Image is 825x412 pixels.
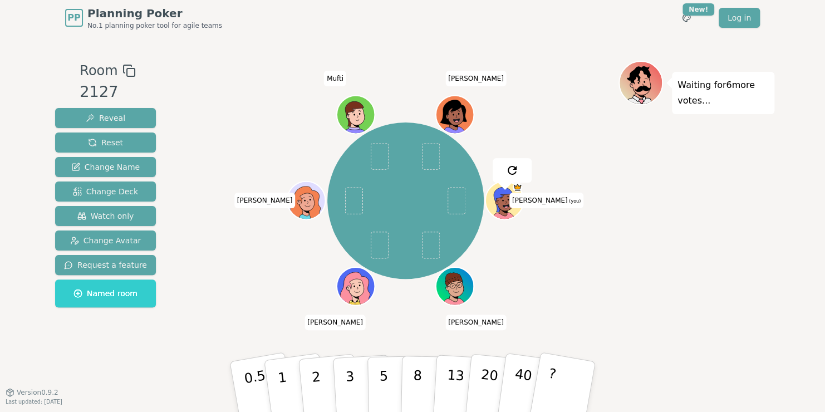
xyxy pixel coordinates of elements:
[71,161,140,173] span: Change Name
[234,193,296,208] span: Click to change your name
[17,388,58,397] span: Version 0.9.2
[55,108,156,128] button: Reveal
[55,157,156,177] button: Change Name
[719,8,760,28] a: Log in
[305,315,366,330] span: Click to change your name
[55,206,156,226] button: Watch only
[487,183,522,218] button: Click to change your avatar
[86,112,125,124] span: Reveal
[70,235,141,246] span: Change Avatar
[87,21,222,30] span: No.1 planning poker tool for agile teams
[55,279,156,307] button: Named room
[88,137,123,148] span: Reset
[64,259,147,271] span: Request a feature
[513,183,522,192] span: Adam is the host
[324,71,346,86] span: Click to change your name
[509,193,583,208] span: Click to change your name
[87,6,222,21] span: Planning Poker
[676,8,696,28] button: New!
[67,11,80,24] span: PP
[55,133,156,153] button: Reset
[568,199,581,204] span: (you)
[505,164,519,177] img: reset
[77,210,134,222] span: Watch only
[73,288,137,299] span: Named room
[55,182,156,202] button: Change Deck
[55,230,156,251] button: Change Avatar
[677,77,769,109] p: Waiting for 6 more votes...
[445,71,507,86] span: Click to change your name
[6,388,58,397] button: Version0.9.2
[80,81,135,104] div: 2127
[6,399,62,405] span: Last updated: [DATE]
[80,61,117,81] span: Room
[65,6,222,30] a: PPPlanning PokerNo.1 planning poker tool for agile teams
[682,3,714,16] div: New!
[445,315,507,330] span: Click to change your name
[55,255,156,275] button: Request a feature
[73,186,138,197] span: Change Deck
